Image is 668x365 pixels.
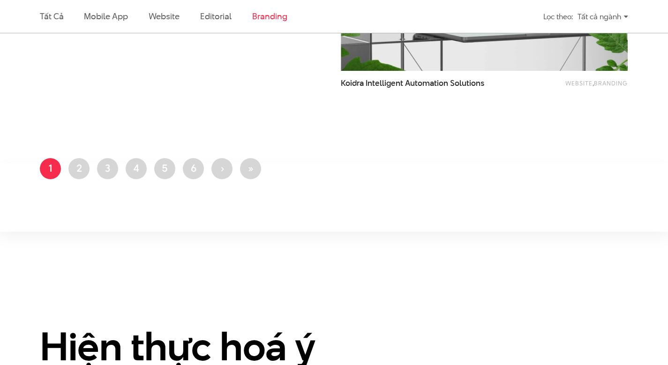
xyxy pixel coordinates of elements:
[84,10,128,22] a: Mobile app
[126,158,147,179] a: 4
[252,10,287,22] a: Branding
[450,77,484,89] span: Solutions
[220,161,224,175] span: ›
[405,77,448,89] span: Automation
[97,158,118,179] a: 3
[513,78,628,95] div: ,
[341,78,499,99] a: Koidra Intelligent Automation Solutions
[578,8,628,25] div: Tất cả ngành
[68,158,90,179] a: 2
[154,158,175,179] a: 5
[594,79,628,87] a: Branding
[183,158,204,179] a: 6
[366,77,403,89] span: Intelligent
[149,10,180,22] a: Website
[200,10,232,22] a: Editorial
[565,79,593,87] a: Website
[543,8,573,25] div: Lọc theo:
[341,77,364,89] span: Koidra
[248,161,254,175] span: »
[40,10,63,22] a: Tất cả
